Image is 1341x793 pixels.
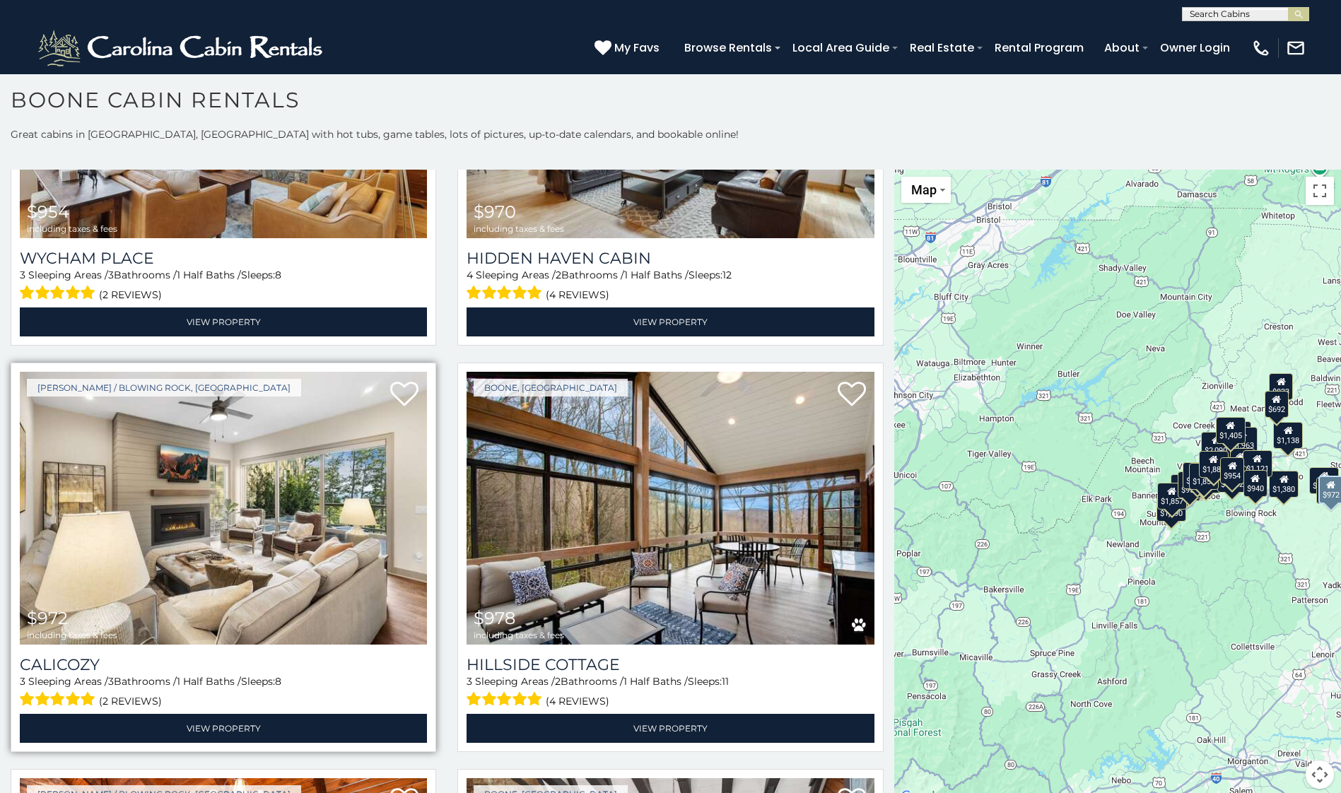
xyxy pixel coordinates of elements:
div: $1,405 [1215,417,1245,444]
span: 1 Half Baths / [177,269,241,281]
a: Add to favorites [838,380,866,410]
div: Sleeping Areas / Bathrooms / Sleeps: [467,674,874,710]
div: $1,121 [1242,450,1272,477]
a: Local Area Guide [785,35,896,60]
img: White-1-2.png [35,27,329,69]
a: Add to favorites [390,380,418,410]
span: 3 [20,675,25,688]
div: $1,857 [1157,483,1187,510]
img: Calicozy [20,372,427,645]
a: View Property [20,714,427,743]
img: Hillside Cottage [467,372,874,645]
span: including taxes & fees [27,630,117,640]
button: Map camera controls [1306,760,1334,789]
a: Wycham Place [20,249,427,268]
a: Owner Login [1153,35,1237,60]
a: Rental Program [988,35,1091,60]
a: My Favs [595,39,663,57]
span: including taxes & fees [474,630,564,640]
button: Change map style [901,177,951,203]
span: 3 [108,675,114,688]
span: 3 [108,269,114,281]
span: including taxes & fees [474,224,564,233]
div: $1,380 [1269,471,1299,498]
a: View Property [467,714,874,743]
div: $952 [1178,471,1202,498]
span: 4 [467,269,473,281]
div: $1,859 [1189,463,1219,490]
span: (2 reviews) [99,286,162,304]
a: Hidden Haven Cabin [467,249,874,268]
div: $940 [1243,470,1267,497]
a: Hillside Cottage [467,655,874,674]
a: View Property [20,307,427,336]
span: $972 [27,608,68,628]
a: Real Estate [903,35,981,60]
div: $1,887 [1199,451,1229,478]
div: Sleeping Areas / Bathrooms / Sleeps: [20,674,427,710]
span: 1 Half Baths / [177,675,241,688]
img: phone-regular-white.png [1251,38,1271,58]
span: including taxes & fees [27,224,117,233]
a: Calicozy [20,655,427,674]
span: $970 [474,201,516,222]
span: 3 [467,675,472,688]
a: Hillside Cottage $978 including taxes & fees [467,372,874,645]
div: $1,963 [1228,427,1258,454]
span: 8 [275,269,281,281]
a: Calicozy $972 including taxes & fees [20,372,427,645]
div: $1,138 [1273,422,1303,449]
span: (4 reviews) [546,692,609,710]
div: $1,668 [1183,462,1212,489]
span: 8 [275,675,281,688]
div: $1,050 [1225,448,1255,475]
a: View Property [467,307,874,336]
span: My Favs [614,39,660,57]
span: (4 reviews) [546,286,609,304]
div: Sleeping Areas / Bathrooms / Sleeps: [467,268,874,304]
span: (2 reviews) [99,692,162,710]
span: 3 [20,269,25,281]
div: $692 [1264,391,1288,418]
a: Browse Rentals [677,35,779,60]
span: Map [911,182,937,197]
span: 11 [722,675,729,688]
div: $833 [1269,373,1293,400]
a: About [1097,35,1147,60]
span: $954 [27,201,69,222]
a: Boone, [GEOGRAPHIC_DATA] [474,379,628,396]
div: $2,090 [1201,432,1231,459]
span: $978 [474,608,515,628]
button: Toggle fullscreen view [1306,177,1334,205]
span: 2 [556,269,561,281]
span: 12 [722,269,732,281]
div: $954 [1220,457,1244,484]
img: mail-regular-white.png [1286,38,1306,58]
div: $1,000 [1309,467,1339,494]
span: 1 Half Baths / [624,269,689,281]
div: Sleeping Areas / Bathrooms / Sleeps: [20,268,427,304]
span: 2 [555,675,561,688]
span: 1 Half Baths / [623,675,688,688]
a: [PERSON_NAME] / Blowing Rock, [GEOGRAPHIC_DATA] [27,379,301,396]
